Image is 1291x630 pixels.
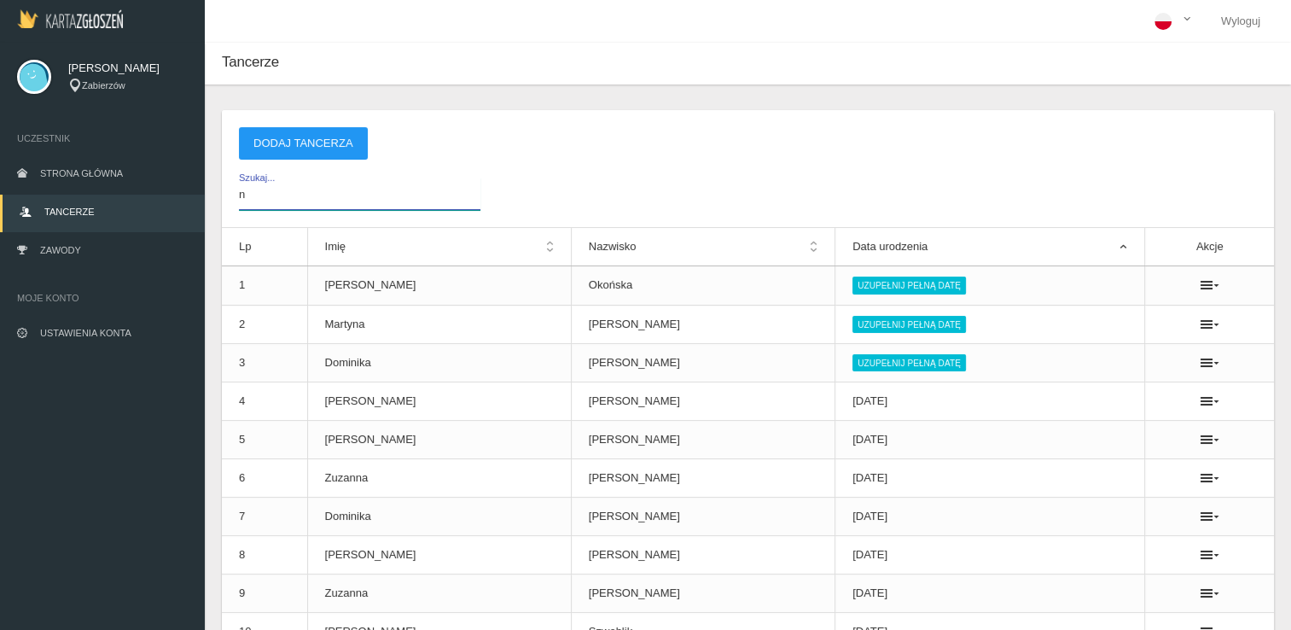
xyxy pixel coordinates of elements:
[852,277,966,294] button: Uzupełnij pełną datę
[44,207,94,217] span: Tancerze
[307,382,571,421] td: [PERSON_NAME]
[571,305,834,343] td: [PERSON_NAME]
[68,60,188,77] span: [PERSON_NAME]
[835,228,1145,266] th: Data urodzenia
[222,382,307,421] td: 4
[307,421,571,459] td: [PERSON_NAME]
[571,343,834,382] td: [PERSON_NAME]
[835,536,1145,575] td: [DATE]
[222,498,307,536] td: 7
[222,305,307,343] td: 2
[222,266,307,305] td: 1
[571,228,834,266] th: Nazwisko
[222,421,307,459] td: 5
[40,245,81,255] span: Zawody
[307,536,571,575] td: [PERSON_NAME]
[239,127,368,160] button: Dodaj tancerza
[222,536,307,575] td: 8
[17,289,188,306] span: Moje konto
[571,536,834,575] td: [PERSON_NAME]
[222,228,307,266] th: Lp
[307,343,571,382] td: Dominika
[17,9,123,28] img: Logo
[571,575,834,613] td: [PERSON_NAME]
[239,178,480,210] input: Szukaj...
[17,130,188,147] span: Uczestnik
[40,328,131,338] span: Ustawienia konta
[852,316,966,333] button: Uzupełnij pełną datę
[835,498,1145,536] td: [DATE]
[835,459,1145,498] td: [DATE]
[571,266,834,305] td: Okońska
[17,60,51,94] img: svg
[852,354,966,371] button: Uzupełnij pełną datę
[239,172,491,186] span: Szukaj...
[307,459,571,498] td: Zuzanna
[307,266,571,305] td: [PERSON_NAME]
[571,498,834,536] td: [PERSON_NAME]
[307,228,571,266] th: Imię
[222,459,307,498] td: 6
[1145,228,1274,266] th: Akcje
[307,498,571,536] td: Dominika
[835,382,1145,421] td: [DATE]
[835,575,1145,613] td: [DATE]
[571,382,834,421] td: [PERSON_NAME]
[222,54,279,70] span: Tancerze
[307,575,571,613] td: Zuzanna
[571,459,834,498] td: [PERSON_NAME]
[571,421,834,459] td: [PERSON_NAME]
[68,79,188,93] div: Zabierzów
[40,168,123,178] span: Strona główna
[222,343,307,382] td: 3
[222,575,307,613] td: 9
[835,421,1145,459] td: [DATE]
[307,305,571,343] td: Martyna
